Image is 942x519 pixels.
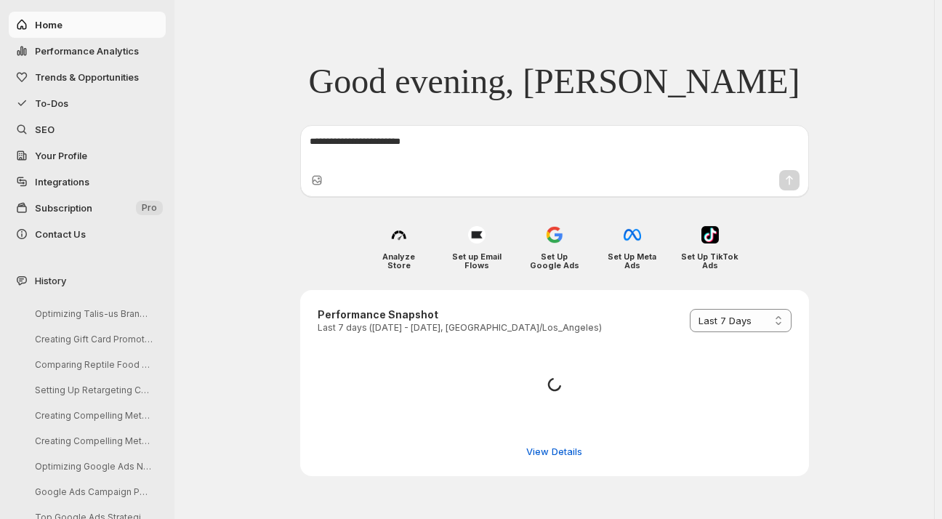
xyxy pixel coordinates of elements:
[35,176,89,188] span: Integrations
[35,19,63,31] span: Home
[35,150,87,161] span: Your Profile
[23,480,161,503] button: Google Ads Campaign Performance Analysis
[468,226,486,244] img: Set up Email Flows icon
[9,38,166,64] button: Performance Analytics
[9,90,166,116] button: To-Dos
[23,430,161,452] button: Creating Compelling Meta Ad Creatives
[546,226,563,244] img: Set Up Google Ads icon
[35,45,139,57] span: Performance Analytics
[681,252,738,270] h4: Set Up TikTok Ads
[318,322,602,334] p: Last 7 days ([DATE] - [DATE], [GEOGRAPHIC_DATA]/Los_Angeles)
[23,328,161,350] button: Creating Gift Card Promotions
[310,173,324,188] button: Upload image
[309,60,800,102] span: Good evening, [PERSON_NAME]
[9,195,166,221] button: Subscription
[142,202,157,214] span: Pro
[35,97,68,109] span: To-Dos
[23,455,161,478] button: Optimizing Google Ads Negative Keywords
[23,404,161,427] button: Creating Compelling Meta Ads Creatives
[9,116,166,142] a: SEO
[23,302,161,325] button: Optimizing Talis-us Brand Entity Page
[526,252,583,270] h4: Set Up Google Ads
[448,252,505,270] h4: Set up Email Flows
[9,169,166,195] a: Integrations
[23,379,161,401] button: Setting Up Retargeting Campaigns
[390,226,408,244] img: Analyze Store icon
[9,142,166,169] a: Your Profile
[603,252,661,270] h4: Set Up Meta Ads
[9,221,166,247] button: Contact Us
[518,440,591,463] button: View detailed performance
[370,252,427,270] h4: Analyze Store
[35,202,92,214] span: Subscription
[526,444,582,459] span: View Details
[35,71,139,83] span: Trends & Opportunities
[9,12,166,38] button: Home
[624,226,641,244] img: Set Up Meta Ads icon
[701,226,719,244] img: Set Up TikTok Ads icon
[35,273,66,288] span: History
[9,64,166,90] button: Trends & Opportunities
[35,124,55,135] span: SEO
[318,307,602,322] h3: Performance Snapshot
[35,228,86,240] span: Contact Us
[23,353,161,376] button: Comparing Reptile Food Vendors: Quality & Delivery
